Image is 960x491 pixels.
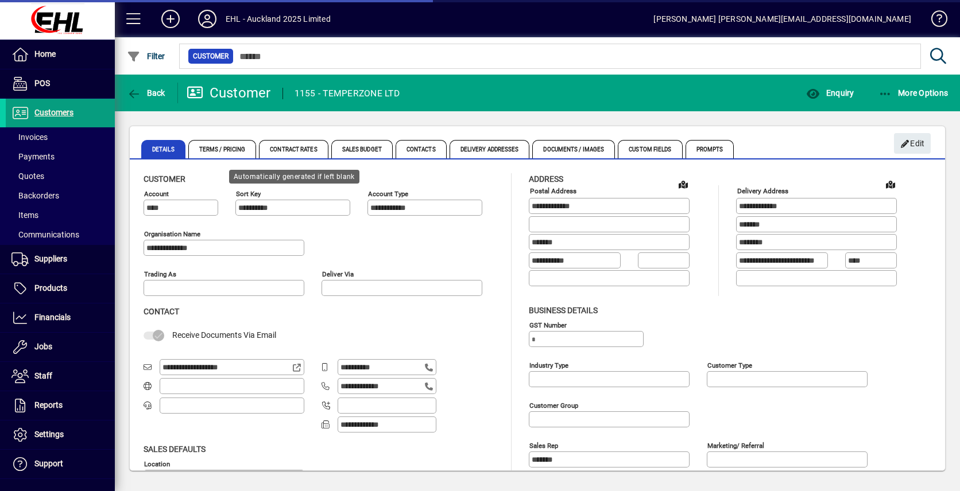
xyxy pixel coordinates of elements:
[34,79,50,88] span: POS
[396,140,447,158] span: Contacts
[878,88,949,98] span: More Options
[144,270,176,278] mat-label: Trading as
[144,307,179,316] span: Contact
[34,371,52,380] span: Staff
[188,140,257,158] span: Terms / Pricing
[229,170,359,184] div: Automatically generated if left blank
[923,2,946,40] a: Knowledge Base
[34,459,63,468] span: Support
[11,230,79,239] span: Communications
[6,391,115,420] a: Reports
[172,330,276,340] span: Receive Documents Via Email
[6,303,115,332] a: Financials
[259,140,328,158] span: Contract Rates
[11,133,48,142] span: Invoices
[707,361,752,369] mat-label: Customer type
[6,333,115,361] a: Jobs
[144,445,206,454] span: Sales defaults
[368,190,408,198] mat-label: Account Type
[6,225,115,244] a: Communications
[34,400,63,410] span: Reports
[6,69,115,98] a: POS
[124,83,168,103] button: Back
[127,88,165,98] span: Back
[894,133,931,154] button: Edit
[331,140,393,158] span: Sales Budget
[127,52,165,61] span: Filter
[6,166,115,186] a: Quotes
[144,230,200,238] mat-label: Organisation name
[6,362,115,391] a: Staff
[34,430,64,439] span: Settings
[529,441,558,449] mat-label: Sales rep
[141,140,185,158] span: Details
[34,254,67,263] span: Suppliers
[674,175,692,193] a: View on map
[6,245,115,274] a: Suppliers
[34,313,71,322] span: Financials
[11,191,59,200] span: Backorders
[189,9,226,29] button: Profile
[226,10,331,28] div: EHL - Auckland 2025 Limited
[450,140,530,158] span: Delivery Addresses
[653,10,911,28] div: [PERSON_NAME] [PERSON_NAME][EMAIL_ADDRESS][DOMAIN_NAME]
[881,175,900,193] a: View on map
[806,88,854,98] span: Enquiry
[707,441,764,449] mat-label: Marketing/ Referral
[618,140,682,158] span: Custom Fields
[34,49,56,59] span: Home
[144,174,185,184] span: Customer
[6,147,115,166] a: Payments
[115,83,178,103] app-page-header-button: Back
[529,321,567,329] mat-label: GST Number
[144,459,170,467] mat-label: Location
[322,270,354,278] mat-label: Deliver via
[803,83,857,103] button: Enquiry
[11,172,44,181] span: Quotes
[295,84,400,103] div: 1155 - TEMPERZONE LTD
[11,211,38,220] span: Items
[144,190,169,198] mat-label: Account
[686,140,734,158] span: Prompts
[11,152,55,161] span: Payments
[34,342,52,351] span: Jobs
[529,361,568,369] mat-label: Industry type
[6,40,115,69] a: Home
[900,134,925,153] span: Edit
[6,420,115,449] a: Settings
[532,140,615,158] span: Documents / Images
[34,108,73,117] span: Customers
[529,306,598,315] span: Business details
[124,46,168,67] button: Filter
[6,450,115,478] a: Support
[6,274,115,303] a: Products
[152,9,189,29] button: Add
[236,190,261,198] mat-label: Sort key
[529,174,563,184] span: Address
[6,186,115,205] a: Backorders
[34,283,67,293] span: Products
[193,50,229,62] span: Customer
[6,127,115,147] a: Invoices
[187,84,271,102] div: Customer
[529,401,578,409] mat-label: Customer group
[876,83,951,103] button: More Options
[6,205,115,225] a: Items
